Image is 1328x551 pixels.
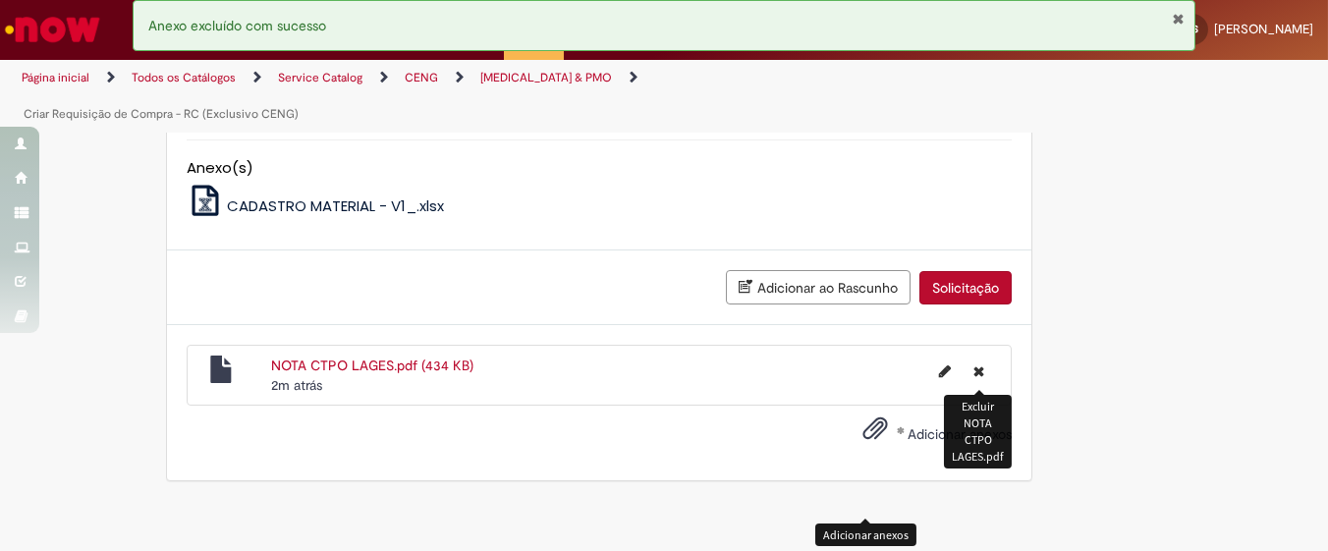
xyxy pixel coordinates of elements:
[480,70,612,85] a: [MEDICAL_DATA] & PMO
[227,195,444,216] span: CADASTRO MATERIAL - V1_.xlsx
[187,160,1012,177] h5: Anexo(s)
[132,70,236,85] a: Todos os Catálogos
[271,376,322,394] time: 29/08/2025 15:05:09
[1214,21,1313,37] span: [PERSON_NAME]
[919,271,1012,304] button: Solicitação
[858,411,893,456] button: Adicionar anexos
[24,106,299,122] a: Criar Requisição de Compra - RC (Exclusivo CENG)
[22,70,89,85] a: Página inicial
[405,70,438,85] a: CENG
[1172,11,1185,27] button: Fechar Notificação
[927,356,963,387] button: Editar nome de arquivo NOTA CTPO LAGES.pdf
[278,70,362,85] a: Service Catalog
[962,356,996,387] button: Excluir NOTA CTPO LAGES.pdf
[148,17,326,34] span: Anexo excluído com sucesso
[815,523,916,546] div: Adicionar anexos
[908,425,1012,443] span: Adicionar anexos
[726,270,911,304] button: Adicionar ao Rascunho
[944,395,1012,468] div: Excluir NOTA CTPO LAGES.pdf
[271,376,322,394] span: 2m atrás
[2,10,103,49] img: ServiceNow
[271,357,473,374] a: NOTA CTPO LAGES.pdf (434 KB)
[187,195,445,216] a: CADASTRO MATERIAL - V1_.xlsx
[15,60,870,133] ul: Trilhas de página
